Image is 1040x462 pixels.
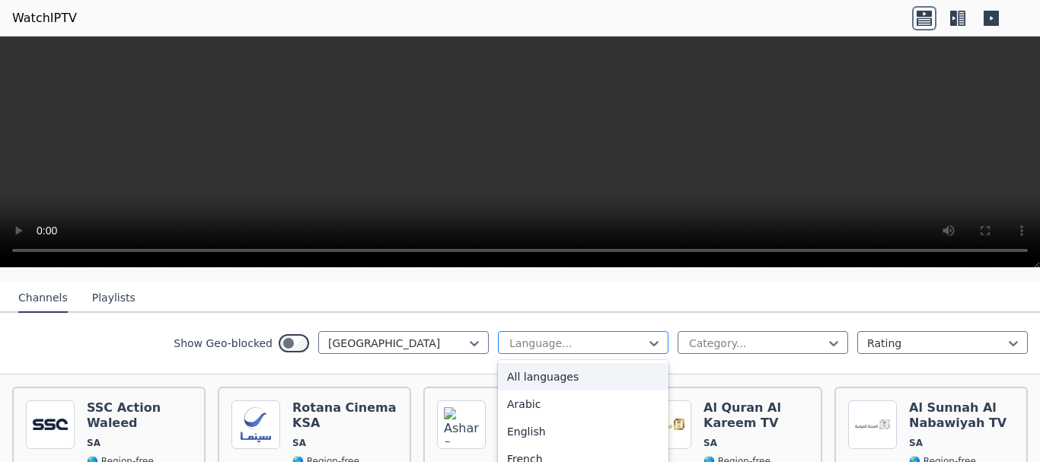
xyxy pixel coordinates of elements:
[703,437,717,449] span: SA
[498,363,668,390] div: All languages
[87,400,192,431] h6: SSC Action Waleed
[292,400,397,431] h6: Rotana Cinema KSA
[909,400,1014,431] h6: Al Sunnah Al Nabawiyah TV
[231,400,280,449] img: Rotana Cinema KSA
[909,437,923,449] span: SA
[26,400,75,449] img: SSC Action Waleed
[292,437,306,449] span: SA
[18,284,68,313] button: Channels
[92,284,136,313] button: Playlists
[174,336,273,351] label: Show Geo-blocked
[437,400,486,449] img: Asharq Documentary
[87,437,100,449] span: SA
[848,400,897,449] img: Al Sunnah Al Nabawiyah TV
[498,418,668,445] div: English
[703,400,809,431] h6: Al Quran Al Kareem TV
[498,390,668,418] div: Arabic
[12,9,77,27] a: WatchIPTV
